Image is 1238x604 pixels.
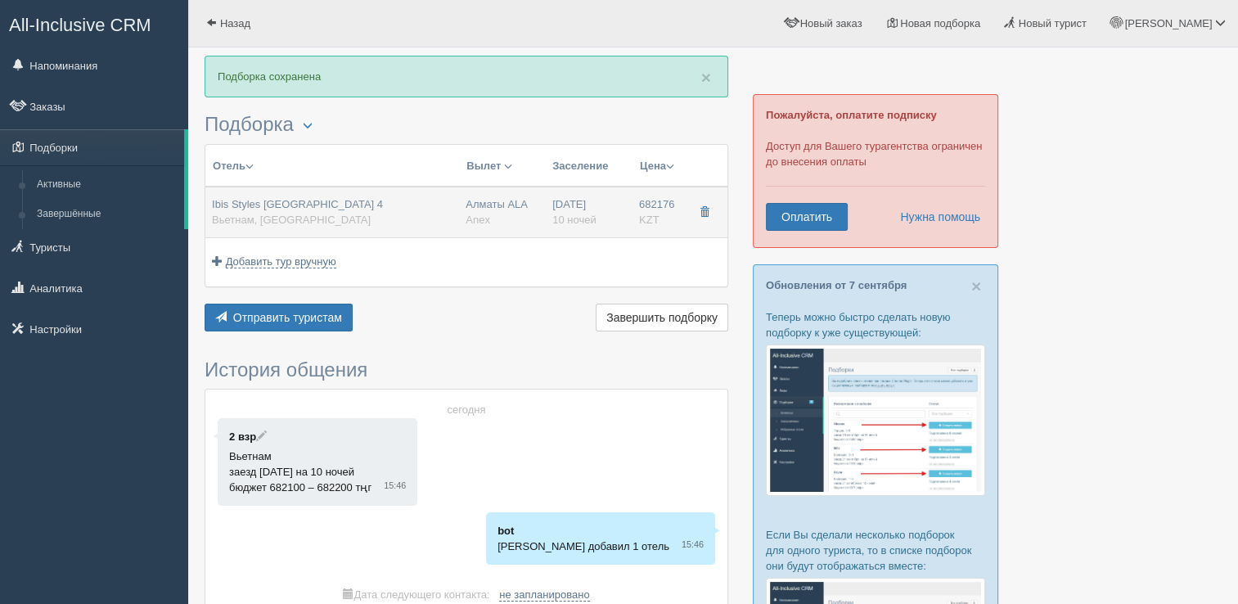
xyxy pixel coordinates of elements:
[226,255,336,268] span: Добавить тур вручную
[212,198,383,210] span: Ibis Styles [GEOGRAPHIC_DATA] 4
[766,109,937,121] b: Пожалуйста, оплатите подписку
[205,114,728,136] h3: Подборка
[220,17,250,29] span: Назад
[701,68,711,87] span: ×
[753,94,998,248] div: Доступ для Вашего турагентства ограничен до внесения оплаты
[546,145,633,187] th: Заселение
[499,588,589,602] a: не запланировано
[766,527,985,574] p: Если Вы сделали несколько подборок для одного туриста, то в списке подборок они будут отображатьс...
[971,277,981,295] span: ×
[552,214,596,226] span: 10 ночей
[900,17,980,29] span: Новая подборка
[606,311,718,324] span: Завершить подборку
[466,214,490,226] span: Anex
[766,203,848,231] a: Оплатить
[1019,17,1087,29] span: Новый турист
[596,304,728,331] button: Завершить подборку
[218,587,715,602] div: Дата следующего контакта:
[9,15,151,35] span: All-Inclusive CRM
[497,540,669,552] span: [PERSON_NAME] добавил 1 отель
[205,358,367,381] span: История общения
[639,214,660,226] span: KZT
[639,157,675,175] button: Цена
[1124,17,1212,29] span: [PERSON_NAME]
[205,304,353,331] button: Отправить туристам
[205,56,728,97] div: Подборка сохранена
[889,203,981,231] a: Нужна помощь
[682,539,704,552] span: 15:46
[466,157,513,175] button: Вылет
[29,200,184,229] a: Завершённые
[212,255,336,268] a: Добавить тур вручную
[552,197,626,228] div: [DATE]
[212,157,254,175] button: Отель
[1,1,187,46] a: All-Inclusive CRM
[766,309,985,340] p: Теперь можно быстро сделать новую подборку к уже существующей:
[639,198,674,210] span: 682176
[212,214,371,226] span: Вьетнам, [GEOGRAPHIC_DATA]
[29,170,184,200] a: Активные
[971,277,981,295] button: Close
[466,197,539,228] div: Алматы ALA
[766,279,907,291] a: Обновления от 7 сентября
[218,402,715,417] div: сегодня
[497,523,704,539] p: bot
[466,160,501,172] span: Вылет
[229,450,371,494] span: Вьетнам заезд [DATE] на 10 ночей бюджет 682100 – 682200 тңг
[800,17,862,29] span: Новый заказ
[233,311,342,324] span: Отправить туристам
[229,429,406,444] p: 2 взр
[701,69,711,86] button: Close
[384,480,406,493] span: 15:46
[766,345,985,496] img: %D0%BF%D0%BE%D0%B4%D0%B1%D0%BE%D1%80%D0%BA%D0%B0-%D1%82%D1%83%D1%80%D0%B8%D1%81%D1%82%D1%83-%D1%8...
